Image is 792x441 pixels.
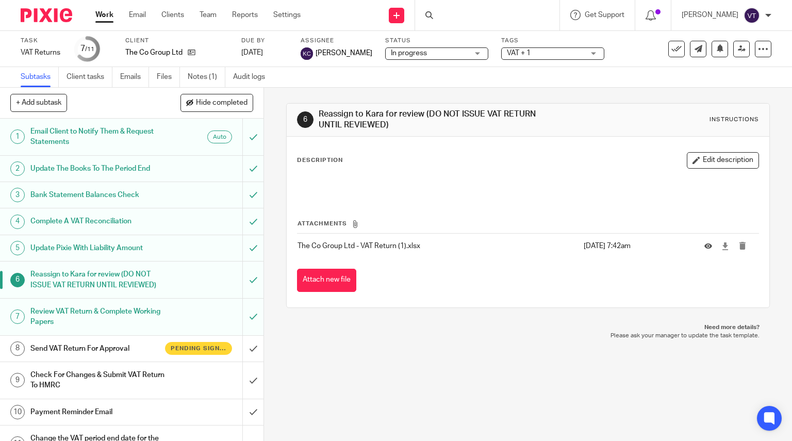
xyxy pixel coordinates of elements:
label: Task [21,37,62,45]
span: [DATE] [241,49,263,56]
a: Clients [161,10,184,20]
label: Assignee [301,37,372,45]
small: /11 [85,46,94,52]
h1: Reassign to Kara for review (DO NOT ISSUE VAT RETURN UNTIL REVIEWED) [30,267,165,293]
a: Subtasks [21,67,59,87]
button: + Add subtask [10,94,67,111]
h1: Review VAT Return & Complete Working Papers [30,304,165,330]
img: Pixie [21,8,72,22]
div: 4 [10,215,25,229]
div: 9 [10,373,25,387]
button: Attach new file [297,269,356,292]
img: svg%3E [744,7,760,24]
a: Settings [273,10,301,20]
h1: Reassign to Kara for review (DO NOT ISSUE VAT RETURN UNTIL REVIEWED) [319,109,550,131]
button: Edit description [687,152,759,169]
p: The Co Group Ltd - VAT Return (1).xlsx [298,241,579,251]
a: Client tasks [67,67,112,87]
a: Email [129,10,146,20]
div: VAT Returns [21,47,62,58]
span: Attachments [298,221,347,226]
a: Files [157,67,180,87]
span: Pending signature [171,344,226,353]
a: Notes (1) [188,67,225,87]
a: Reports [232,10,258,20]
div: 3 [10,188,25,202]
p: [PERSON_NAME] [682,10,738,20]
span: VAT + 1 [507,50,531,57]
p: Need more details? [296,323,760,332]
div: 8 [10,341,25,356]
label: Status [385,37,488,45]
label: Tags [501,37,604,45]
h1: Check For Changes & Submit VAT Return To HMRC [30,367,165,394]
div: 6 [297,111,313,128]
h1: Email Client to Notify Them & Request Statements [30,124,165,150]
div: 7 [10,309,25,324]
h1: Update The Books To The Period End [30,161,165,176]
p: Please ask your manager to update the task template. [296,332,760,340]
a: Download [721,241,729,251]
div: 7 [80,43,94,55]
div: 10 [10,405,25,419]
div: 5 [10,241,25,255]
div: 6 [10,273,25,287]
h1: Payment Reminder Email [30,404,165,420]
button: Hide completed [180,94,253,111]
span: Hide completed [196,99,247,107]
div: 1 [10,129,25,144]
a: Emails [120,67,149,87]
a: Team [200,10,217,20]
label: Client [125,37,228,45]
span: [PERSON_NAME] [316,48,372,58]
h1: Send VAT Return For Approval [30,341,165,356]
p: Description [297,156,343,165]
label: Due by [241,37,288,45]
h1: Bank Statement Balances Check [30,187,165,203]
h1: Update Pixie With Liability Amount [30,240,165,256]
a: Audit logs [233,67,273,87]
h1: Complete A VAT Reconciliation [30,214,165,229]
span: Get Support [585,11,624,19]
div: 2 [10,161,25,176]
img: svg%3E [301,47,313,60]
p: [DATE] 7:42am [584,241,689,251]
div: Instructions [709,116,759,124]
span: In progress [391,50,427,57]
div: Auto [207,130,232,143]
a: Work [95,10,113,20]
p: The Co Group Ltd [125,47,183,58]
